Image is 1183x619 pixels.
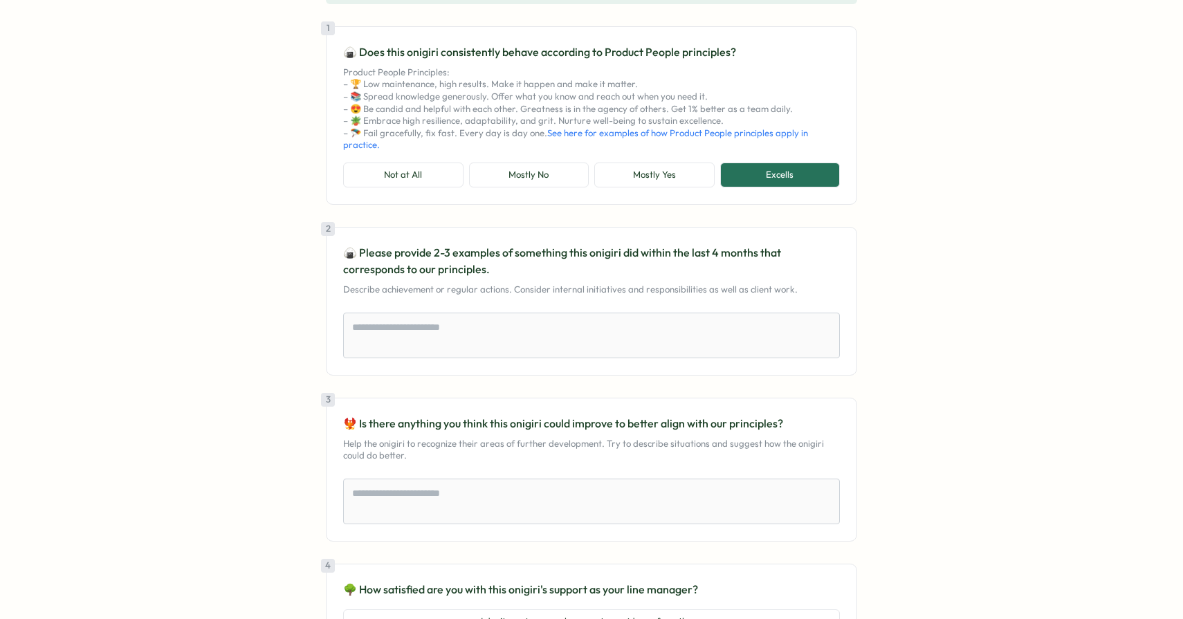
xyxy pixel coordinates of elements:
[343,284,840,296] p: Describe achievement or regular actions. Consider internal initiatives and responsibilities as we...
[321,222,335,236] div: 2
[343,415,840,432] p: 🐦‍🔥 Is there anything you think this onigiri could improve to better align with our principles?
[469,163,589,187] button: Mostly No
[594,163,715,187] button: Mostly Yes
[343,44,840,61] p: 🍙 Does this onigiri consistently behave according to Product People principles?
[343,581,840,598] p: 🌳 How satisfied are you with this onigiri's support as your line manager?
[343,127,808,151] a: See here for examples of how Product People principles apply in practice.
[343,438,840,462] p: Help the onigiri to recognize their areas of further development. Try to describe situations and ...
[321,559,335,573] div: 4
[321,393,335,407] div: 3
[720,163,841,187] button: Excells
[343,66,840,151] p: Product People Principles: – 🏆 Low maintenance, high results. Make it happen and make it matter. ...
[343,244,840,279] p: 🍙 Please provide 2-3 examples of something this onigiri did within the last 4 months that corresp...
[321,21,335,35] div: 1
[343,163,464,187] button: Not at All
